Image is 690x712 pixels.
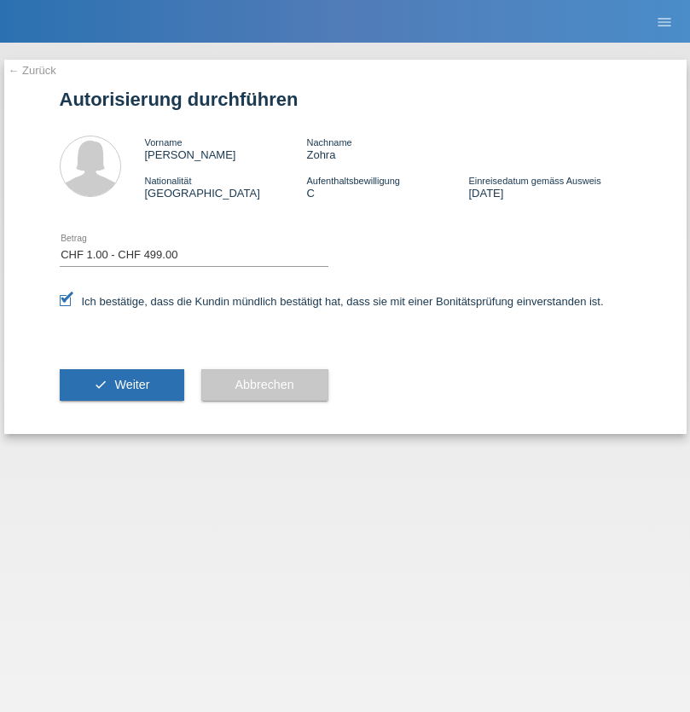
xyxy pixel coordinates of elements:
[145,137,183,148] span: Vorname
[9,64,56,77] a: ← Zurück
[647,16,681,26] a: menu
[145,176,192,186] span: Nationalität
[114,378,149,391] span: Weiter
[306,176,399,186] span: Aufenthaltsbewilligung
[306,137,351,148] span: Nachname
[60,89,631,110] h1: Autorisierung durchführen
[60,295,604,308] label: Ich bestätige, dass die Kundin mündlich bestätigt hat, dass sie mit einer Bonitätsprüfung einvers...
[235,378,294,391] span: Abbrechen
[60,369,184,402] button: check Weiter
[468,176,600,186] span: Einreisedatum gemäss Ausweis
[94,378,107,391] i: check
[306,136,468,161] div: Zohra
[201,369,328,402] button: Abbrechen
[468,174,630,200] div: [DATE]
[656,14,673,31] i: menu
[306,174,468,200] div: C
[145,136,307,161] div: [PERSON_NAME]
[145,174,307,200] div: [GEOGRAPHIC_DATA]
